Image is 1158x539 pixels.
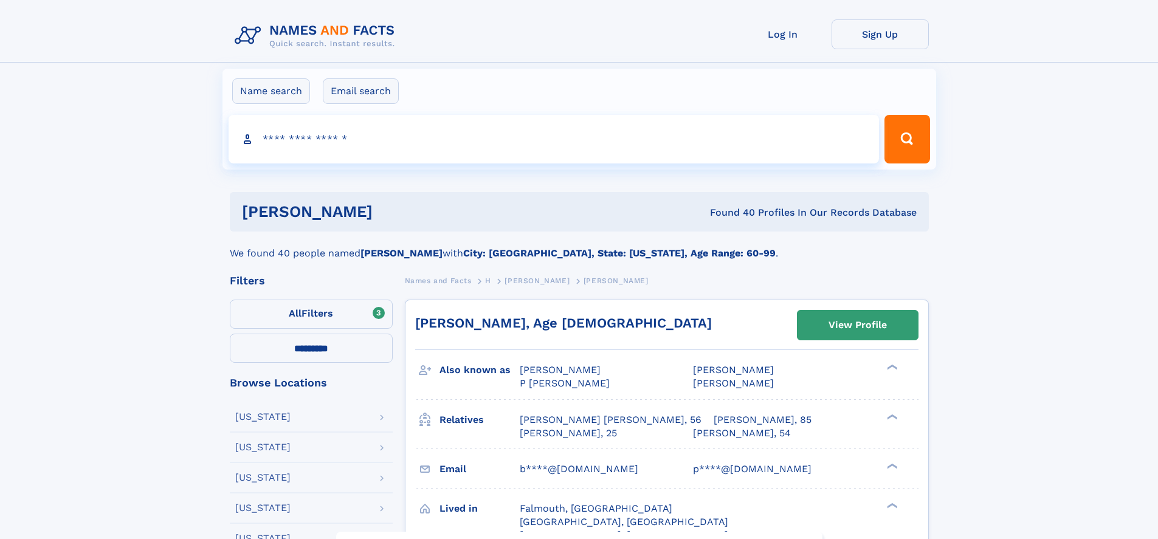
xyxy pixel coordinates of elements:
[235,473,291,482] div: [US_STATE]
[235,503,291,513] div: [US_STATE]
[232,78,310,104] label: Name search
[439,459,520,479] h3: Email
[505,273,570,288] a: [PERSON_NAME]
[235,442,291,452] div: [US_STATE]
[439,360,520,380] h3: Also known as
[485,276,491,285] span: H
[505,276,570,285] span: [PERSON_NAME]
[734,19,832,49] a: Log In
[884,363,898,371] div: ❯
[829,311,887,339] div: View Profile
[541,206,917,219] div: Found 40 Profiles In Our Records Database
[520,427,617,440] a: [PERSON_NAME], 25
[693,377,774,389] span: [PERSON_NAME]
[520,413,701,427] a: [PERSON_NAME] [PERSON_NAME], 56
[289,307,302,319] span: All
[235,412,291,422] div: [US_STATE]
[520,516,728,527] span: [GEOGRAPHIC_DATA], [GEOGRAPHIC_DATA]
[693,427,791,440] a: [PERSON_NAME], 54
[463,247,776,259] b: City: [GEOGRAPHIC_DATA], State: [US_STATE], Age Range: 60-99
[832,19,929,49] a: Sign Up
[798,311,918,340] a: View Profile
[230,19,405,52] img: Logo Names and Facts
[230,377,393,388] div: Browse Locations
[242,204,542,219] h1: [PERSON_NAME]
[230,275,393,286] div: Filters
[584,276,649,285] span: [PERSON_NAME]
[229,115,880,163] input: search input
[520,377,610,389] span: P [PERSON_NAME]
[439,410,520,430] h3: Relatives
[884,462,898,470] div: ❯
[405,273,472,288] a: Names and Facts
[323,78,399,104] label: Email search
[884,115,929,163] button: Search Button
[485,273,491,288] a: H
[693,364,774,376] span: [PERSON_NAME]
[230,300,393,329] label: Filters
[520,503,672,514] span: Falmouth, [GEOGRAPHIC_DATA]
[360,247,443,259] b: [PERSON_NAME]
[439,498,520,519] h3: Lived in
[230,232,929,261] div: We found 40 people named with .
[884,501,898,509] div: ❯
[415,315,712,331] a: [PERSON_NAME], Age [DEMOGRAPHIC_DATA]
[520,364,601,376] span: [PERSON_NAME]
[714,413,812,427] a: [PERSON_NAME], 85
[884,413,898,421] div: ❯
